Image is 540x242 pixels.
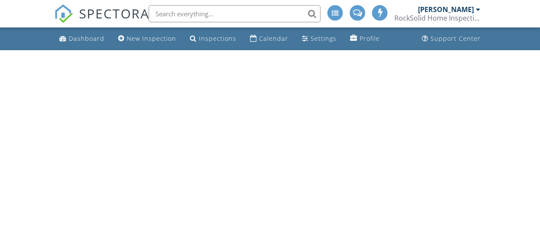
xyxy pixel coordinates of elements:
a: SPECTORA [54,12,149,30]
div: Settings [311,34,336,42]
div: RockSolid Home Inspections [394,14,480,22]
div: Profile [360,34,380,42]
div: Inspections [199,34,236,42]
div: [PERSON_NAME] [418,5,474,14]
a: Support Center [418,31,484,47]
a: Inspections [186,31,240,47]
div: Support Center [430,34,481,42]
img: The Best Home Inspection Software - Spectora [54,4,73,23]
a: Dashboard [56,31,108,47]
div: New Inspection [127,34,176,42]
a: Calendar [247,31,292,47]
a: Profile [347,31,383,47]
a: Settings [299,31,340,47]
input: Search everything... [149,5,320,22]
span: SPECTORA [79,4,149,22]
div: Dashboard [69,34,104,42]
a: New Inspection [115,31,180,47]
div: Calendar [259,34,288,42]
